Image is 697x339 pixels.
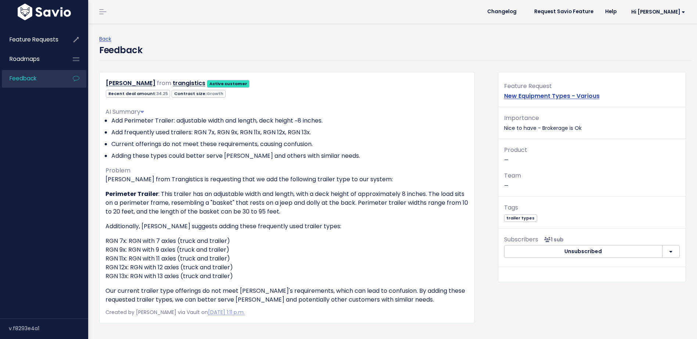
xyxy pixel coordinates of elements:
span: Importance [504,114,539,122]
span: Created by [PERSON_NAME] via Vault on [105,309,245,316]
img: logo-white.9d6f32f41409.svg [16,4,73,20]
a: [DATE] 1:11 p.m. [208,309,245,316]
p: [PERSON_NAME] from Trangistics is requesting that we add the following trailer type to our system: [105,175,468,184]
a: trailer types [504,214,537,221]
a: Help [599,6,622,17]
span: Product [504,146,527,154]
h4: Feedback [99,44,142,57]
span: Feedback [10,74,36,82]
a: New Equipment Types - Various [504,92,600,100]
a: Hi [PERSON_NAME] [622,6,691,18]
p: : This trailer has an adjustable width and length, with a deck height of approximately 8 inches. ... [105,190,468,216]
a: Roadmaps [2,51,61,68]
strong: Perimeter Trailer [105,190,158,198]
a: [PERSON_NAME] [106,79,155,87]
div: v.f8293e4a1 [9,319,88,338]
span: AI Summary [105,107,144,116]
span: Feature Requests [10,36,58,43]
strong: Active customer [209,81,247,87]
li: Adding these types could better serve [PERSON_NAME] and others with similar needs. [111,152,468,160]
span: 34.25 [156,91,168,96]
span: Subscribers [504,235,538,244]
a: Feature Requests [2,31,61,48]
li: Add Perimeter Trailer: adjustable width and length, deck height ~8 inches. [111,116,468,125]
span: Feature Request [504,82,552,90]
p: Nice to have - Brokerage is Ok [504,113,680,133]
span: Problem [105,166,130,175]
span: Contract size: [172,90,226,98]
p: — [504,145,680,165]
span: from [157,79,171,87]
li: Add frequently used trailers: RGN 7x, RGN 9x, RGN 11x, RGN 12x, RGN 13x. [111,128,468,137]
a: Back [99,35,111,43]
span: <p><strong>Subscribers</strong><br><br> - Santiago Hernández<br> </p> [541,236,564,243]
span: Growth [206,91,223,96]
a: Feedback [2,70,61,87]
li: Current offerings do not meet these requirements, causing confusion. [111,140,468,149]
span: Recent deal amount: [106,90,170,98]
span: Changelog [487,9,517,14]
span: Tags [504,203,518,212]
p: — [504,171,680,190]
a: Request Savio Feature [528,6,599,17]
a: trangistics [173,79,205,87]
span: trailer types [504,214,537,222]
p: Our current trailer type offerings do not meet [PERSON_NAME]'s requirements, which can lead to co... [105,287,468,304]
span: Hi [PERSON_NAME] [631,9,685,15]
span: Team [504,171,521,180]
button: Unsubscribed [504,245,663,258]
p: RGN 7x: RGN with 7 axles (truck and trailer) RGN 9x: RGN with 9 axles (truck and trailer) RGN 11x... [105,237,468,281]
span: Roadmaps [10,55,40,63]
p: Additionally, [PERSON_NAME] suggests adding these frequently used trailer types: [105,222,468,231]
